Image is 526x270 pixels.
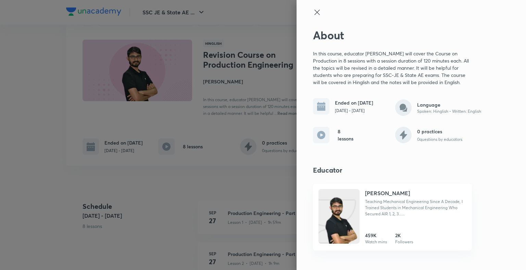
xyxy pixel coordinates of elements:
[335,108,373,114] p: [DATE] - [DATE]
[417,101,481,108] h6: Language
[417,136,462,143] p: 0 questions by educators
[417,108,481,114] p: Spoken: Hinglish • Written: English
[395,232,413,239] h6: 2K
[395,239,413,245] p: Followers
[318,196,360,251] img: Unacademy
[313,50,472,86] p: In this course, educator [PERSON_NAME] will cover the Course on Production in 8 sessions with a s...
[313,165,487,175] h4: Educator
[313,184,472,251] a: Unacademy[PERSON_NAME]Teaching Mechanical Engineering Since A Decade, I Trained Students in Mecha...
[313,29,487,42] h2: About
[365,239,387,245] p: Watch mins
[365,232,387,239] h6: 459K
[365,189,410,197] h4: [PERSON_NAME]
[365,199,466,217] p: Teaching Mechanical Engineering Since A Decade, I Trained Students in Mechanical Engineering Who ...
[417,128,462,135] h6: 0 practices
[338,128,354,142] h6: 8 lessons
[335,99,373,106] h6: Ended on [DATE]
